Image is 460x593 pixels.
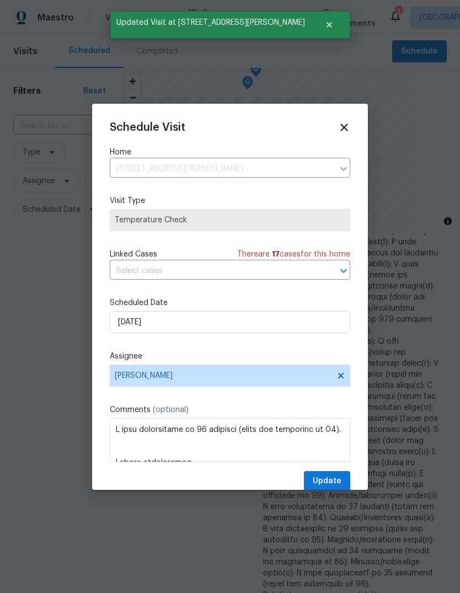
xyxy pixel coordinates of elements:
label: Home [110,147,350,158]
label: Assignee [110,351,350,362]
label: Scheduled Date [110,297,350,308]
span: Linked Cases [110,249,157,260]
button: Update [304,471,350,492]
span: Close [338,121,350,133]
span: Updated Visit at [STREET_ADDRESS][PERSON_NAME] [110,11,311,34]
label: Visit Type [110,195,350,206]
span: 17 [272,250,280,258]
button: Close [311,14,347,36]
input: Select cases [110,263,319,280]
input: M/D/YYYY [110,311,350,333]
button: Open [336,263,351,279]
span: Schedule Visit [110,122,185,133]
span: Temperature Check [115,215,345,226]
span: There are case s for this home [237,249,350,260]
textarea: L ipsu dolorsitame co 96 adipisci (elits doe temporinc ut 04). Labore etdoloremag. AliquAeni Admi... [110,418,350,462]
span: [PERSON_NAME] [115,371,331,380]
span: (optional) [153,406,189,414]
input: Enter in an address [110,161,334,178]
label: Comments [110,404,350,415]
span: Update [313,474,341,488]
